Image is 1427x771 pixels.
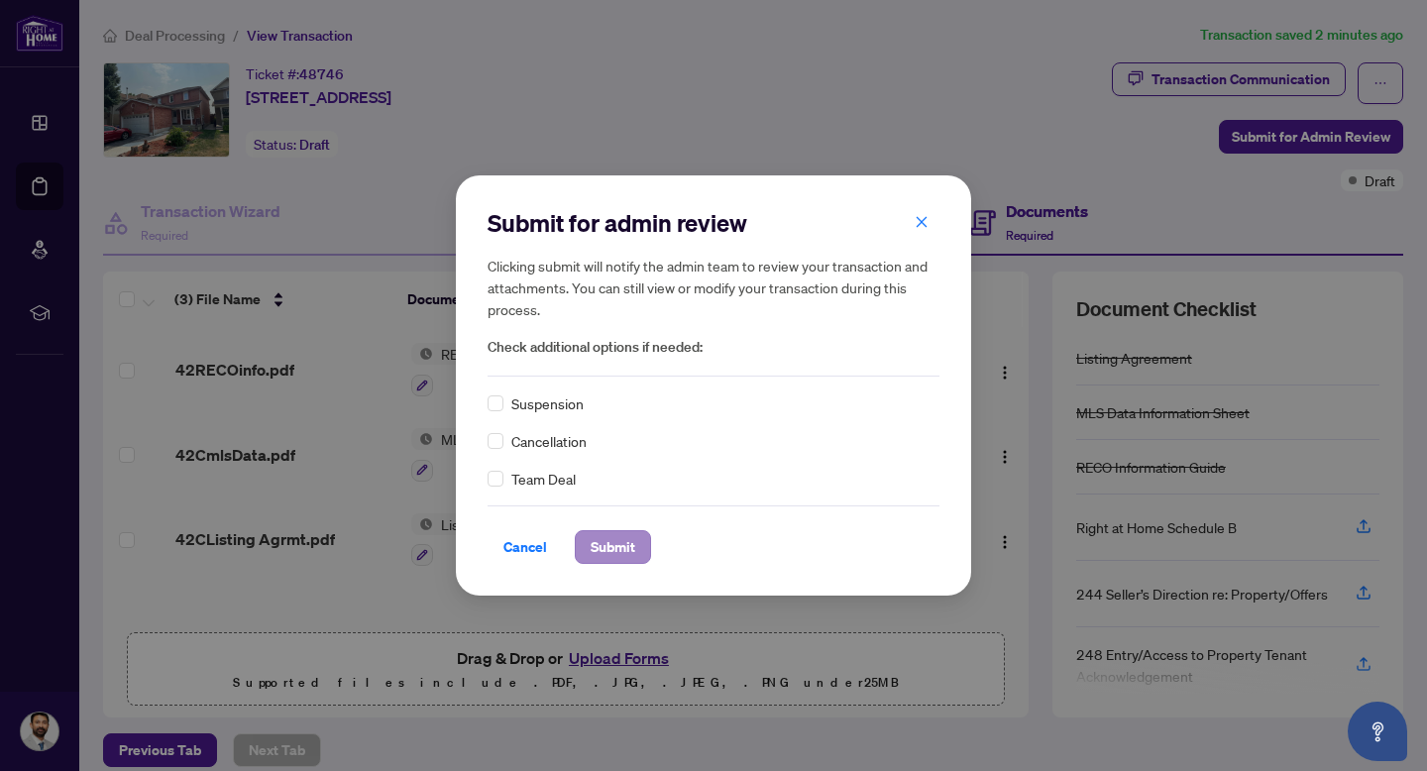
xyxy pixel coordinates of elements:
[488,530,563,564] button: Cancel
[511,392,584,414] span: Suspension
[511,430,587,452] span: Cancellation
[511,468,576,490] span: Team Deal
[488,255,939,320] h5: Clicking submit will notify the admin team to review your transaction and attachments. You can st...
[503,531,547,563] span: Cancel
[488,207,939,239] h2: Submit for admin review
[575,530,651,564] button: Submit
[488,336,939,359] span: Check additional options if needed:
[915,215,929,229] span: close
[1348,702,1407,761] button: Open asap
[591,531,635,563] span: Submit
